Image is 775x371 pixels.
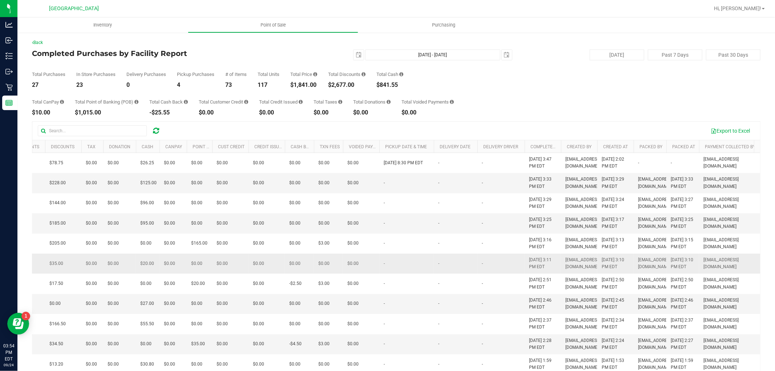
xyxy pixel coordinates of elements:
span: $0.00 [86,260,97,267]
span: [EMAIL_ADDRESS][DOMAIN_NAME] [638,257,673,270]
a: Created At [603,144,628,149]
a: Point of Sale [188,17,358,33]
span: $0.00 [253,180,264,186]
span: select [502,50,512,60]
span: [DATE] 3:15 PM EDT [671,237,695,250]
span: - [638,160,639,166]
a: Donation [109,144,130,149]
span: $0.00 [108,260,119,267]
span: [EMAIL_ADDRESS][DOMAIN_NAME] [565,237,601,250]
span: [EMAIL_ADDRESS][DOMAIN_NAME] [638,237,673,250]
span: - [671,160,672,166]
span: [EMAIL_ADDRESS][DOMAIN_NAME] [565,176,601,190]
div: $0.00 [401,110,454,116]
span: [DATE] 2:50 PM EDT [671,277,695,290]
div: Total Voided Payments [401,100,454,104]
div: # of Items [225,72,247,77]
span: $0.00 [86,160,97,166]
span: [DATE] 3:10 PM EDT [602,257,629,270]
span: - [438,160,439,166]
span: $13.20 [49,361,63,368]
a: Created By [567,144,592,149]
i: Sum of the successful, non-voided cash payment transactions for all purchases in the date range. ... [399,72,403,77]
a: Packed By [639,144,662,149]
span: $0.00 [347,320,359,327]
a: Credit Issued [254,144,284,149]
span: $0.00 [318,160,330,166]
span: - [438,180,439,186]
div: Total Donations [353,100,391,104]
span: [EMAIL_ADDRESS][DOMAIN_NAME] [703,337,756,351]
span: [EMAIL_ADDRESS][DOMAIN_NAME] [638,337,673,351]
div: Total Customer Credit [199,100,248,104]
div: Total Cash [376,72,403,77]
span: [EMAIL_ADDRESS][DOMAIN_NAME] [703,277,756,290]
div: 23 [76,82,116,88]
span: $35.00 [191,340,205,347]
span: $20.00 [140,260,154,267]
span: [DATE] 2:27 PM EDT [671,337,695,351]
span: $3.00 [318,240,330,247]
div: 117 [258,82,279,88]
div: $0.00 [259,110,303,116]
span: $55.50 [140,320,154,327]
span: $0.00 [86,300,97,307]
span: -$2.50 [289,280,302,287]
div: $2,677.00 [328,82,366,88]
span: [EMAIL_ADDRESS][DOMAIN_NAME] [703,357,756,371]
span: [DATE] 3:33 PM EDT [671,176,695,190]
span: [DATE] 2:51 PM EDT [529,277,557,290]
span: $0.00 [347,280,359,287]
span: $0.00 [86,280,97,287]
inline-svg: Retail [5,84,13,91]
span: [EMAIL_ADDRESS][DOMAIN_NAME] [565,216,601,230]
span: $125.00 [140,180,157,186]
span: $144.00 [49,199,66,206]
span: [EMAIL_ADDRESS][DOMAIN_NAME] [638,196,673,210]
span: $205.00 [49,240,66,247]
span: [EMAIL_ADDRESS][DOMAIN_NAME] [638,317,673,331]
a: Cash [142,144,153,149]
a: Cust Credit [218,144,245,149]
span: [EMAIL_ADDRESS][DOMAIN_NAME] [565,156,601,170]
span: [EMAIL_ADDRESS][DOMAIN_NAME] [703,156,756,170]
span: [EMAIL_ADDRESS][DOMAIN_NAME] [565,297,601,311]
div: Total Discounts [328,72,366,77]
span: $0.00 [289,240,300,247]
span: [EMAIL_ADDRESS][DOMAIN_NAME] [638,176,673,190]
span: [DATE] 3:11 PM EDT [529,257,557,270]
span: $0.00 [108,340,119,347]
span: - [482,199,483,206]
button: Export to Excel [706,125,755,137]
a: Txn Fees [320,144,340,149]
span: $0.00 [318,260,330,267]
a: Packed At [672,144,695,149]
span: [DATE] 3:24 PM EDT [602,196,629,210]
div: $10.00 [32,110,64,116]
span: $0.00 [347,160,359,166]
span: $0.00 [191,320,202,327]
span: [EMAIL_ADDRESS][DOMAIN_NAME] [565,317,601,331]
div: -$25.55 [149,110,188,116]
i: Sum of the successful, non-voided CanPay payment transactions for all purchases in the date range. [60,100,64,104]
span: - [384,240,385,247]
a: Tax [87,144,96,149]
span: select [354,50,364,60]
input: Search... [38,125,147,136]
a: Completed At [530,144,562,149]
span: $0.00 [289,160,300,166]
span: $34.50 [49,340,63,347]
span: Purchasing [422,22,465,28]
i: Sum of the successful, non-voided point-of-banking payment transactions, both via payment termina... [134,100,138,104]
span: 1 [3,1,6,8]
span: [EMAIL_ADDRESS][DOMAIN_NAME] [703,257,756,270]
span: [EMAIL_ADDRESS][DOMAIN_NAME] [703,196,756,210]
a: Delivery Driver [483,144,518,149]
span: -$4.50 [289,340,302,347]
inline-svg: Analytics [5,21,13,28]
span: $0.00 [217,240,228,247]
span: [DATE] 2:50 PM EDT [602,277,629,290]
span: [EMAIL_ADDRESS][DOMAIN_NAME] [565,196,601,210]
a: Discounts [51,144,74,149]
span: [DATE] 8:30 PM EDT [384,160,423,166]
